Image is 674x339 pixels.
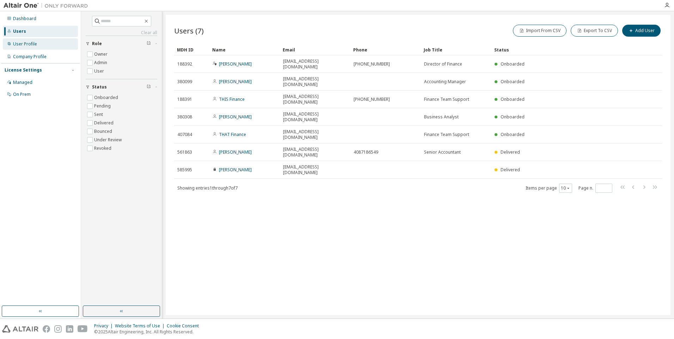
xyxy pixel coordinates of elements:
[501,96,525,102] span: Onboarded
[501,114,525,120] span: Onboarded
[5,67,42,73] div: License Settings
[94,323,115,329] div: Privacy
[424,149,461,155] span: Senior Accountant
[92,41,102,47] span: Role
[494,44,625,55] div: Status
[424,61,462,67] span: Director of Finance
[167,323,203,329] div: Cookie Consent
[147,41,151,47] span: Clear filter
[13,80,32,85] div: Managed
[13,54,47,60] div: Company Profile
[2,325,38,333] img: altair_logo.svg
[94,144,113,153] label: Revoked
[501,167,520,173] span: Delivered
[94,102,112,110] label: Pending
[94,67,105,75] label: User
[283,94,347,105] span: [EMAIL_ADDRESS][DOMAIN_NAME]
[424,132,469,137] span: Finance Team Support
[283,111,347,123] span: [EMAIL_ADDRESS][DOMAIN_NAME]
[94,58,109,67] label: Admin
[571,25,618,37] button: Export To CSV
[147,84,151,90] span: Clear filter
[219,149,252,155] a: [PERSON_NAME]
[622,25,661,37] button: Add User
[283,76,347,87] span: [EMAIL_ADDRESS][DOMAIN_NAME]
[501,149,520,155] span: Delivered
[424,114,459,120] span: Business Analyst
[578,184,612,193] span: Page n.
[13,92,31,97] div: On Prem
[78,325,88,333] img: youtube.svg
[354,97,390,102] span: [PHONE_NUMBER]
[353,44,418,55] div: Phone
[94,93,120,102] label: Onboarded
[561,185,570,191] button: 10
[54,325,62,333] img: instagram.svg
[513,25,566,37] button: Import From CSV
[283,129,347,140] span: [EMAIL_ADDRESS][DOMAIN_NAME]
[94,50,109,58] label: Owner
[283,147,347,158] span: [EMAIL_ADDRESS][DOMAIN_NAME]
[219,96,245,102] a: THIS Finance
[424,79,466,85] span: Accounting Manager
[115,323,167,329] div: Website Terms of Use
[94,329,203,335] p: © 2025 Altair Engineering, Inc. All Rights Reserved.
[177,44,207,55] div: MDH ID
[219,167,252,173] a: [PERSON_NAME]
[86,30,157,36] a: Clear all
[94,127,114,136] label: Bounced
[94,136,123,144] label: Under Review
[92,84,107,90] span: Status
[177,149,192,155] span: 561863
[283,44,348,55] div: Email
[212,44,277,55] div: Name
[501,131,525,137] span: Onboarded
[13,29,26,34] div: Users
[177,97,192,102] span: 188391
[219,79,252,85] a: [PERSON_NAME]
[501,61,525,67] span: Onboarded
[354,61,390,67] span: [PHONE_NUMBER]
[424,44,489,55] div: Job Title
[94,119,115,127] label: Delivered
[219,131,246,137] a: THAT Finance
[526,184,572,193] span: Items per page
[13,16,36,21] div: Dashboard
[4,2,92,9] img: Altair One
[219,61,252,67] a: [PERSON_NAME]
[177,132,192,137] span: 407084
[174,26,204,36] span: Users (7)
[501,79,525,85] span: Onboarded
[86,79,157,95] button: Status
[177,79,192,85] span: 380099
[424,97,469,102] span: Finance Team Support
[354,149,378,155] span: 4087186549
[13,41,37,47] div: User Profile
[283,58,347,70] span: [EMAIL_ADDRESS][DOMAIN_NAME]
[283,164,347,175] span: [EMAIL_ADDRESS][DOMAIN_NAME]
[43,325,50,333] img: facebook.svg
[86,36,157,51] button: Role
[177,185,238,191] span: Showing entries 1 through 7 of 7
[177,114,192,120] span: 380308
[177,167,192,173] span: 585995
[94,110,104,119] label: Sent
[177,61,192,67] span: 188392
[219,114,252,120] a: [PERSON_NAME]
[66,325,73,333] img: linkedin.svg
